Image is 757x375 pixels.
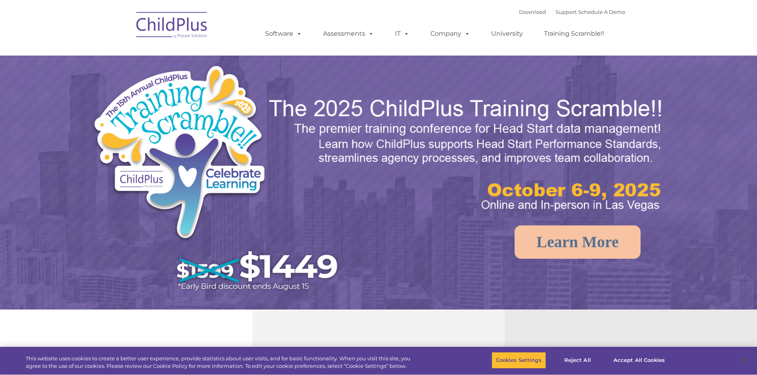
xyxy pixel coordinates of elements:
[26,355,416,370] div: This website uses cookies to create a better user experience, provide statistics about user visit...
[110,85,144,91] span: Phone number
[553,352,602,369] button: Reject All
[422,26,478,42] a: Company
[515,225,641,259] a: Learn More
[492,352,546,369] button: Cookies Settings
[578,9,625,15] a: Schedule A Demo
[536,26,612,42] a: Training Scramble!!
[519,9,546,15] a: Download
[519,9,625,15] font: |
[387,26,417,42] a: IT
[257,26,310,42] a: Software
[315,26,382,42] a: Assessments
[483,26,531,42] a: University
[110,52,135,58] span: Last name
[736,352,753,369] button: Close
[609,352,669,369] button: Accept All Cookies
[556,9,577,15] a: Support
[132,6,212,46] img: ChildPlus by Procare Solutions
